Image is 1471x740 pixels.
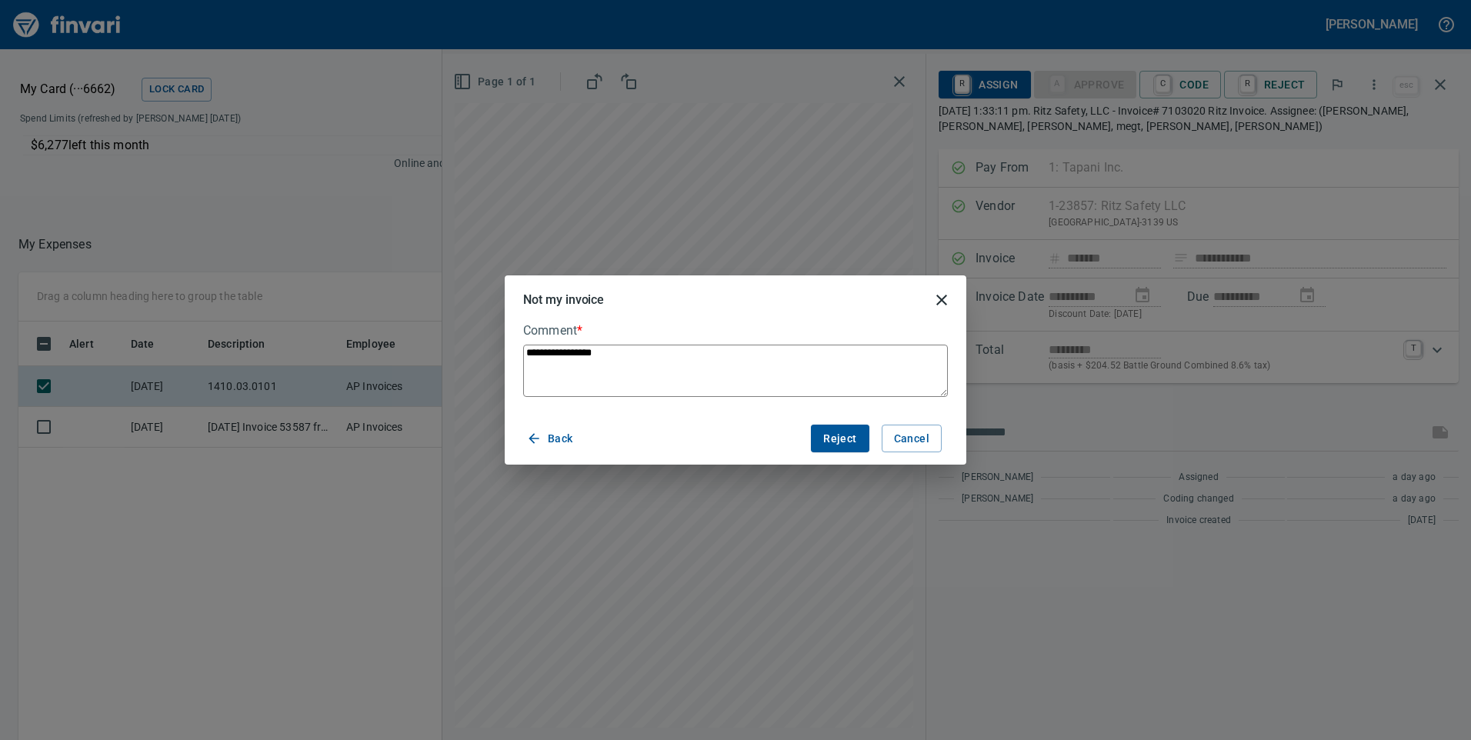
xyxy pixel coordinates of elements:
span: Cancel [894,429,929,448]
h5: Not my invoice [523,292,604,308]
span: Back [529,429,573,448]
button: Back [523,425,579,453]
button: Reject [811,425,869,453]
label: Comment [523,325,948,337]
span: Reject [823,429,856,448]
button: close [923,282,960,318]
button: Cancel [882,425,942,453]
